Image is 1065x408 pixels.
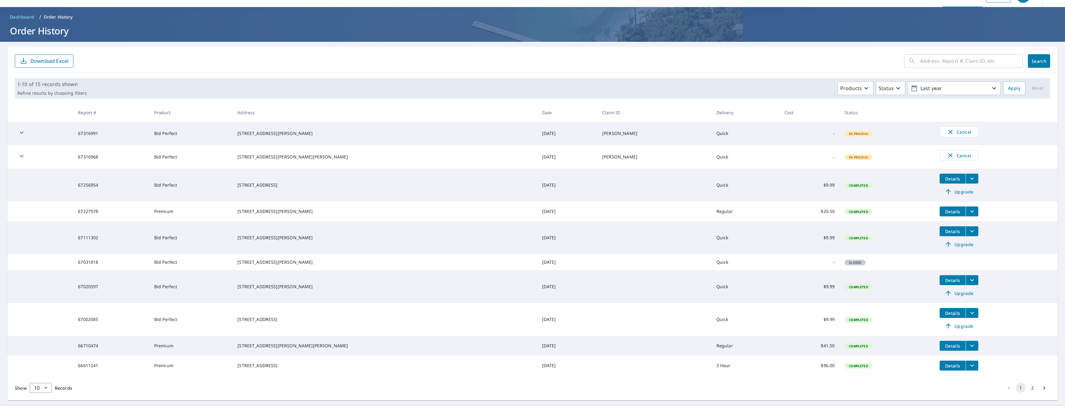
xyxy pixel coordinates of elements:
td: $9.99 [780,221,840,254]
div: [STREET_ADDRESS] [237,316,532,323]
div: 10 [30,379,52,397]
td: $9.99 [780,169,840,202]
div: [STREET_ADDRESS][PERSON_NAME] [237,284,532,290]
span: Upgrade [943,188,975,195]
span: Dashboard [10,14,34,20]
td: $9.99 [780,303,840,336]
span: Upgrade [943,322,975,330]
td: 67316968 [73,145,149,169]
td: Quick [711,221,780,254]
p: Last year [918,83,990,94]
span: Details [943,343,962,349]
span: Cancel [946,128,972,136]
td: [PERSON_NAME] [597,145,711,169]
button: Cancel [940,150,978,161]
button: Status [876,81,905,95]
a: Upgrade [940,288,978,298]
div: Show 10 records [30,383,52,393]
div: [STREET_ADDRESS] [237,362,532,369]
td: $41.50 [780,336,840,356]
td: Quick [711,254,780,270]
span: Cancel [946,152,972,159]
p: Refine results by choosing filters [17,90,87,96]
a: Upgrade [940,321,978,331]
td: [DATE] [537,254,597,270]
th: Address [233,103,537,122]
td: Bid Perfect [149,145,233,169]
th: Cost [780,103,840,122]
button: filesDropdownBtn-66710474 [966,341,978,351]
td: 3 Hour [711,356,780,375]
td: $20.50 [780,202,840,221]
button: detailsBtn-67256954 [940,174,966,184]
th: Claim ID [597,103,711,122]
button: filesDropdownBtn-66611241 [966,361,978,371]
button: filesDropdownBtn-67227578 [966,206,978,216]
div: [STREET_ADDRESS][PERSON_NAME] [237,259,532,265]
td: [DATE] [537,270,597,303]
td: Bid Perfect [149,270,233,303]
td: Quick [711,169,780,202]
span: Details [943,310,962,316]
button: Products [837,81,873,95]
p: 1-10 of 15 records shown [17,80,87,88]
th: Product [149,103,233,122]
span: Upgrade [943,289,975,297]
td: $96.00 [780,356,840,375]
td: Bid Perfect [149,303,233,336]
button: detailsBtn-67002085 [940,308,966,318]
span: Records [55,385,72,391]
a: Upgrade [940,239,978,249]
td: Premium [149,356,233,375]
td: [DATE] [537,303,597,336]
button: filesDropdownBtn-67256954 [966,174,978,184]
button: filesDropdownBtn-67020597 [966,275,978,285]
td: 67031818 [73,254,149,270]
div: [STREET_ADDRESS][PERSON_NAME][PERSON_NAME] [237,343,532,349]
span: Completed [845,364,872,368]
td: Bid Perfect [149,221,233,254]
span: Completed [845,236,872,240]
td: Bid Perfect [149,254,233,270]
td: 66611241 [73,356,149,375]
th: Report # [73,103,149,122]
button: Last year [908,81,1001,95]
td: [DATE] [537,145,597,169]
span: In Process [845,155,872,159]
td: 67256954 [73,169,149,202]
span: Completed [845,285,872,289]
td: 67020597 [73,270,149,303]
span: Completed [845,344,872,348]
td: [DATE] [537,221,597,254]
td: - [780,122,840,145]
nav: breadcrumb [7,12,1058,22]
td: $9.99 [780,270,840,303]
p: Status [879,85,894,92]
span: Details [943,363,962,369]
td: 67002085 [73,303,149,336]
button: Cancel [940,127,978,137]
td: Quick [711,270,780,303]
td: Premium [149,202,233,221]
p: Order History [44,14,73,20]
a: Dashboard [7,12,37,22]
button: Go to next page [1039,383,1049,393]
div: [STREET_ADDRESS][PERSON_NAME] [237,208,532,215]
button: Search [1028,54,1050,68]
button: Download Excel [15,54,73,68]
p: Download Excel [30,58,68,64]
td: 67227578 [73,202,149,221]
div: [STREET_ADDRESS][PERSON_NAME] [237,130,532,137]
td: Bid Perfect [149,122,233,145]
button: detailsBtn-66611241 [940,361,966,371]
th: Status [840,103,935,122]
button: detailsBtn-66710474 [940,341,966,351]
span: Completed [845,183,872,188]
button: Go to page 2 [1028,383,1037,393]
span: In Process [845,132,872,136]
td: Regular [711,202,780,221]
td: 67111302 [73,221,149,254]
td: - [780,254,840,270]
span: Apply [1008,85,1020,92]
button: detailsBtn-67227578 [940,206,966,216]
